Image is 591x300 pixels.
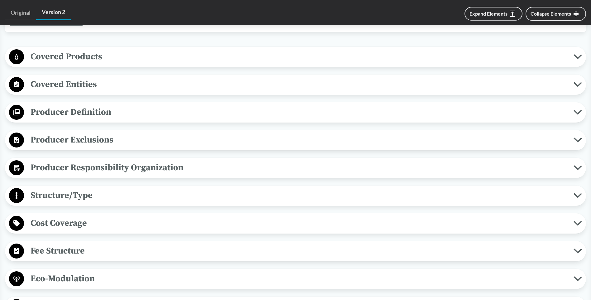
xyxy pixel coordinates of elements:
button: Covered Entities [7,77,584,93]
button: Eco-Modulation [7,271,584,287]
button: Structure/Type [7,188,584,204]
span: Fee Structure [24,244,574,258]
span: Eco-Modulation [24,272,574,286]
button: Expand Elements [465,7,522,21]
button: Producer Responsibility Organization [7,160,584,176]
span: Covered Entities [24,77,574,91]
button: Producer Exclusions [7,132,584,148]
span: Producer Responsibility Organization [24,161,574,175]
a: Version 2 [36,5,71,20]
span: Structure/Type [24,188,574,202]
button: Fee Structure [7,243,584,259]
span: Covered Products [24,50,574,64]
a: ViewBillonGovernment Website [10,20,83,26]
button: Cost Coverage [7,215,584,231]
span: Cost Coverage [24,216,574,230]
button: Collapse Elements [526,7,586,21]
span: Producer Exclusions [24,133,574,147]
a: Original [5,6,36,20]
button: Covered Products [7,49,584,65]
span: Producer Definition [24,105,574,119]
button: Producer Definition [7,104,584,120]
